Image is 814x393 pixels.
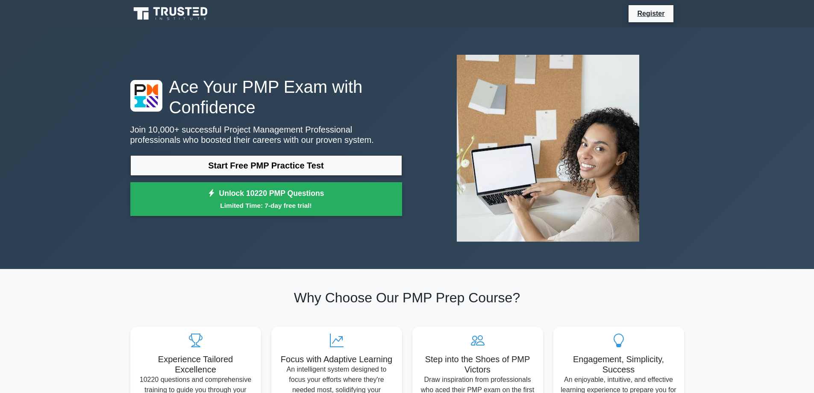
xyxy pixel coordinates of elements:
[130,124,402,145] p: Join 10,000+ successful Project Management Professional professionals who boosted their careers w...
[130,77,402,118] h1: Ace Your PMP Exam with Confidence
[130,290,684,306] h2: Why Choose Our PMP Prep Course?
[560,354,677,375] h5: Engagement, Simplicity, Success
[632,8,670,19] a: Register
[130,155,402,176] a: Start Free PMP Practice Test
[130,182,402,216] a: Unlock 10220 PMP QuestionsLimited Time: 7-day free trial!
[419,354,536,375] h5: Step into the Shoes of PMP Victors
[141,201,391,210] small: Limited Time: 7-day free trial!
[278,354,395,364] h5: Focus with Adaptive Learning
[137,354,254,375] h5: Experience Tailored Excellence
